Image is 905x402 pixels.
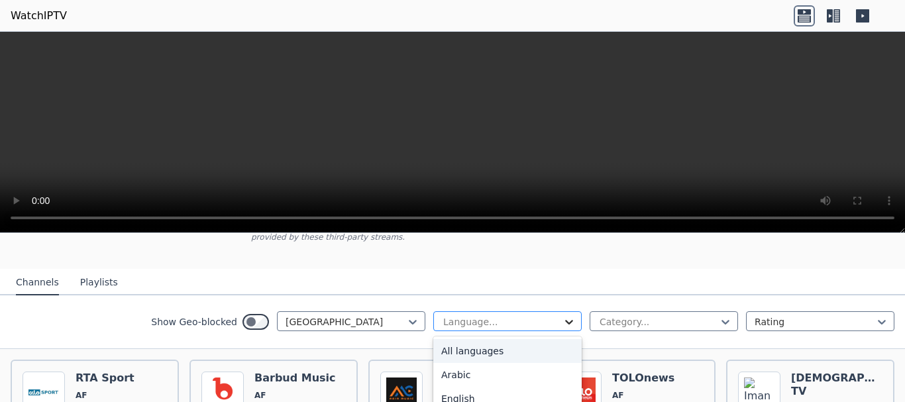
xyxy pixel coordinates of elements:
[80,270,118,295] button: Playlists
[254,390,266,401] span: AF
[76,390,87,401] span: AF
[16,270,59,295] button: Channels
[791,372,882,398] h6: [DEMOGRAPHIC_DATA] TV
[433,339,582,363] div: All languages
[76,372,134,385] h6: RTA Sport
[254,372,336,385] h6: Barbud Music
[612,372,674,385] h6: TOLOnews
[151,315,237,328] label: Show Geo-blocked
[433,363,582,387] div: Arabic
[612,390,623,401] span: AF
[11,8,67,24] a: WatchIPTV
